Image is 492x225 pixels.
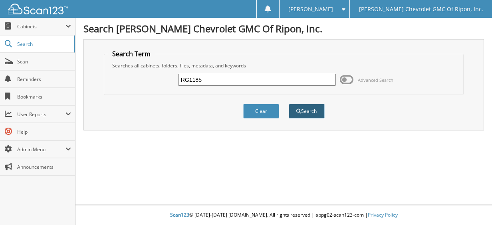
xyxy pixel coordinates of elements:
[108,49,155,58] legend: Search Term
[289,104,325,118] button: Search
[17,128,71,135] span: Help
[243,104,279,118] button: Clear
[17,23,65,30] span: Cabinets
[288,7,333,12] span: [PERSON_NAME]
[17,164,71,170] span: Announcements
[75,205,492,225] div: © [DATE]-[DATE] [DOMAIN_NAME]. All rights reserved | appg02-scan123-com |
[17,93,71,100] span: Bookmarks
[170,211,189,218] span: Scan123
[368,211,398,218] a: Privacy Policy
[83,22,484,35] h1: Search [PERSON_NAME] Chevrolet GMC Of Ripon, Inc.
[108,62,459,69] div: Searches all cabinets, folders, files, metadata, and keywords
[359,7,483,12] span: [PERSON_NAME] Chevrolet GMC Of Ripon, Inc.
[17,76,71,83] span: Reminders
[8,4,68,14] img: scan123-logo-white.svg
[358,77,393,83] span: Advanced Search
[17,41,70,47] span: Search
[17,146,65,153] span: Admin Menu
[17,58,71,65] span: Scan
[17,111,65,118] span: User Reports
